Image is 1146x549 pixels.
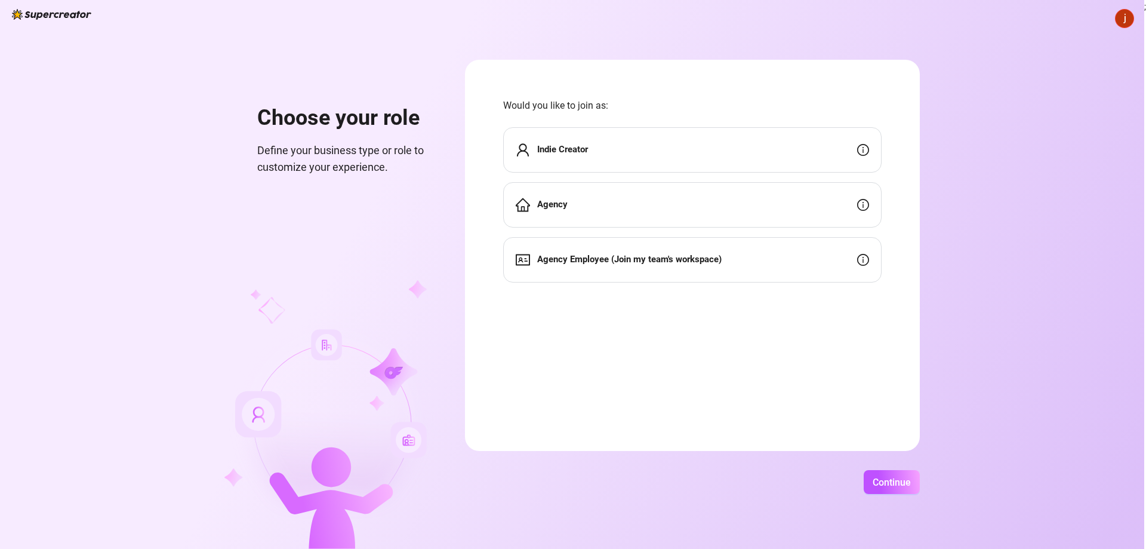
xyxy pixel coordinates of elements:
span: info-circle [857,144,869,156]
button: Continue [864,470,920,494]
span: user [516,143,530,157]
span: Continue [873,477,911,488]
span: Define your business type or role to customize your experience. [257,142,436,176]
span: info-circle [857,199,869,211]
strong: Indie Creator [537,144,588,155]
h1: Choose your role [257,105,436,131]
img: logo [12,9,91,20]
span: info-circle [857,254,869,266]
strong: Agency Employee (Join my team's workspace) [537,254,722,265]
span: idcard [516,253,530,267]
strong: Agency [537,199,568,210]
span: home [516,198,530,212]
img: ACg8ocKJqSP8AIiJmf4OH7Q16UeNnYUOSxZ5jRJTr5FwVfYIVCclcA=s96-c [1116,10,1133,27]
span: Would you like to join as: [503,98,882,113]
